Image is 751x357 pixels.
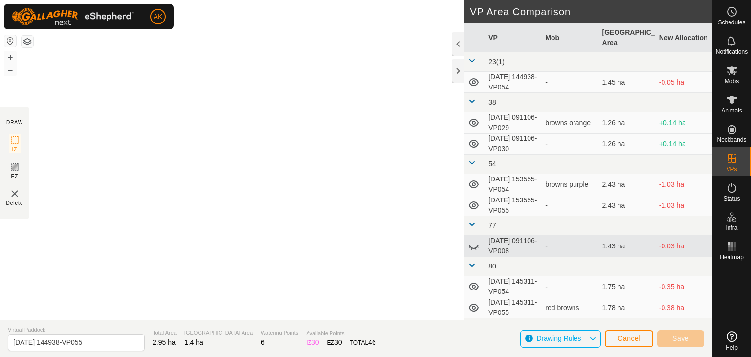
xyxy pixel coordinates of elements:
[720,254,744,260] span: Heatmap
[153,329,177,337] span: Total Area
[366,307,395,316] a: Contact Us
[261,329,298,337] span: Watering Points
[485,23,541,52] th: VP
[485,195,541,216] td: [DATE] 153555-VP055
[11,173,19,180] span: EZ
[545,241,594,251] div: -
[598,297,655,318] td: 1.78 ha
[485,174,541,195] td: [DATE] 153555-VP054
[655,276,712,297] td: -0.35 ha
[488,160,496,168] span: 54
[655,23,712,52] th: New Allocation
[6,119,23,126] div: DRAW
[488,222,496,229] span: 77
[4,64,16,76] button: –
[485,134,541,155] td: [DATE] 091106-VP030
[721,108,742,113] span: Animals
[657,330,704,347] button: Save
[545,139,594,149] div: -
[488,262,496,270] span: 80
[717,137,746,143] span: Neckbands
[545,179,594,190] div: browns purple
[541,23,598,52] th: Mob
[618,335,641,342] span: Cancel
[184,329,253,337] span: [GEOGRAPHIC_DATA] Area
[716,49,748,55] span: Notifications
[598,236,655,257] td: 1.43 ha
[22,36,33,47] button: Map Layers
[598,276,655,297] td: 1.75 ha
[184,338,203,346] span: 1.4 ha
[368,338,376,346] span: 46
[655,195,712,216] td: -1.03 ha
[327,337,342,348] div: EZ
[655,72,712,93] td: -0.05 ha
[726,166,737,172] span: VPs
[470,6,712,18] h2: VP Area Comparison
[723,196,740,201] span: Status
[485,297,541,318] td: [DATE] 145311-VP055
[655,174,712,195] td: -1.03 ha
[4,51,16,63] button: +
[725,78,739,84] span: Mobs
[712,327,751,355] a: Help
[598,23,655,52] th: [GEOGRAPHIC_DATA] Area
[598,112,655,134] td: 1.26 ha
[605,330,653,347] button: Cancel
[598,134,655,155] td: 1.26 ha
[153,338,176,346] span: 2.95 ha
[306,329,375,337] span: Available Points
[545,77,594,88] div: -
[488,58,505,66] span: 23(1)
[317,307,354,316] a: Privacy Policy
[261,338,265,346] span: 6
[598,174,655,195] td: 2.43 ha
[545,118,594,128] div: browns orange
[12,8,134,25] img: Gallagher Logo
[12,146,18,153] span: IZ
[154,12,163,22] span: AK
[8,326,145,334] span: Virtual Paddock
[311,338,319,346] span: 30
[350,337,376,348] div: TOTAL
[485,112,541,134] td: [DATE] 091106-VP029
[598,72,655,93] td: 1.45 ha
[718,20,745,25] span: Schedules
[655,297,712,318] td: -0.38 ha
[485,72,541,93] td: [DATE] 144938-VP054
[536,335,581,342] span: Drawing Rules
[598,195,655,216] td: 2.43 ha
[545,303,594,313] div: red browns
[485,276,541,297] td: [DATE] 145311-VP054
[655,134,712,155] td: +0.14 ha
[306,337,319,348] div: IZ
[545,201,594,211] div: -
[9,188,21,200] img: VP
[545,282,594,292] div: -
[4,35,16,47] button: Reset Map
[655,112,712,134] td: +0.14 ha
[726,345,738,351] span: Help
[726,225,737,231] span: Infra
[488,98,496,106] span: 38
[6,200,23,207] span: Delete
[334,338,342,346] span: 30
[655,236,712,257] td: -0.03 ha
[672,335,689,342] span: Save
[485,236,541,257] td: [DATE] 091106-VP008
